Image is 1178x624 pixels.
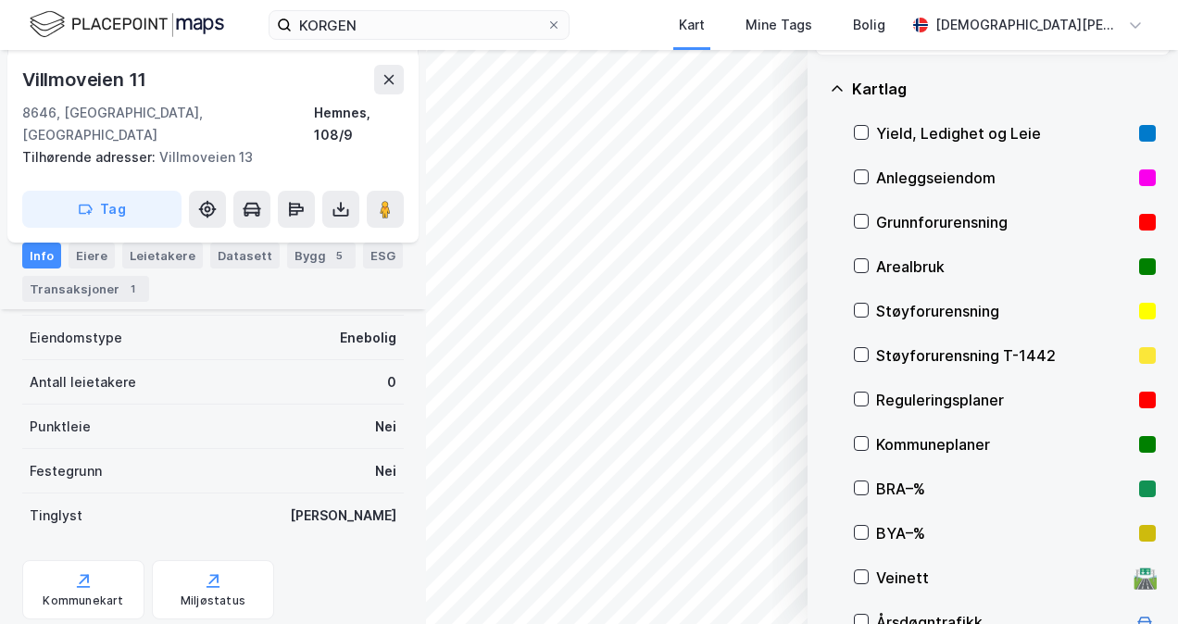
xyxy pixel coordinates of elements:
div: Mine Tags [746,14,812,36]
div: Villmoveien 13 [22,146,389,168]
iframe: Chat Widget [1085,535,1178,624]
div: Anleggseiendom [876,167,1132,189]
div: Eiendomstype [30,327,122,349]
div: Nei [375,460,396,482]
div: Bygg [287,243,356,268]
div: Leietakere [122,243,203,268]
div: ESG [363,243,403,268]
div: [DEMOGRAPHIC_DATA][PERSON_NAME] [935,14,1121,36]
div: Hemnes, 108/9 [314,102,404,146]
div: Datasett [210,243,280,268]
div: Veinett [876,567,1126,589]
div: Antall leietakere [30,371,136,393]
button: Tag [22,191,182,228]
div: Punktleie [30,416,91,438]
div: Kartlag [852,78,1156,100]
div: Kommunekart [43,593,123,608]
div: [PERSON_NAME] [290,505,396,527]
div: Bolig [853,14,885,36]
div: 1 [123,280,142,298]
div: Miljøstatus [181,593,245,608]
div: Støyforurensning [876,300,1132,322]
div: Info [22,243,61,268]
div: Tinglyst [30,505,82,527]
div: 0 [387,371,396,393]
div: Villmoveien 11 [22,65,150,94]
span: Tilhørende adresser: [22,149,159,165]
div: Yield, Ledighet og Leie [876,122,1132,144]
div: Eiere [69,243,115,268]
div: Reguleringsplaner [876,389,1132,411]
div: Transaksjoner [22,276,149,302]
div: Arealbruk [876,256,1132,278]
div: 5 [330,246,348,265]
div: Kommuneplaner [876,433,1132,456]
div: Nei [375,416,396,438]
img: logo.f888ab2527a4732fd821a326f86c7f29.svg [30,8,224,41]
div: Kart [679,14,705,36]
div: 8646, [GEOGRAPHIC_DATA], [GEOGRAPHIC_DATA] [22,102,314,146]
div: Festegrunn [30,460,102,482]
input: Søk på adresse, matrikkel, gårdeiere, leietakere eller personer [292,11,546,39]
div: Grunnforurensning [876,211,1132,233]
div: BYA–% [876,522,1132,544]
div: BRA–% [876,478,1132,500]
div: Støyforurensning T-1442 [876,344,1132,367]
div: Enebolig [340,327,396,349]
